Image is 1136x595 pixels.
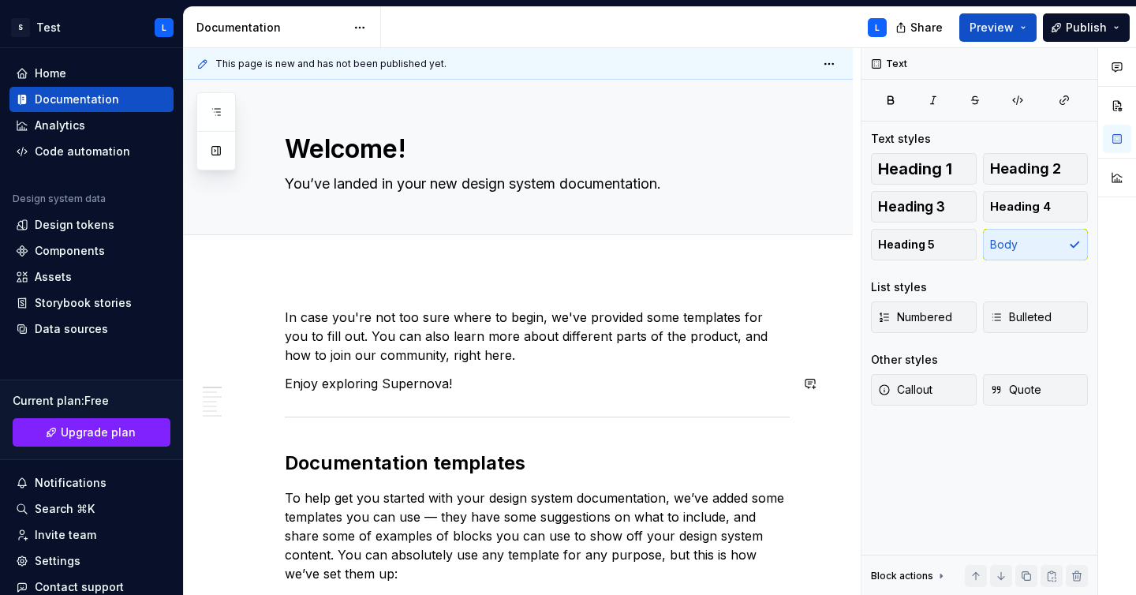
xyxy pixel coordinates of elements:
span: Preview [970,20,1014,36]
span: Share [910,20,943,36]
div: Design tokens [35,217,114,233]
div: S [11,18,30,37]
a: Components [9,238,174,264]
span: Heading 4 [990,199,1051,215]
div: Contact support [35,579,124,595]
a: Analytics [9,113,174,138]
div: Design system data [13,193,106,205]
div: L [162,21,166,34]
span: Callout [878,382,932,398]
button: STestL [3,10,180,44]
button: Callout [871,374,977,406]
div: Analytics [35,118,85,133]
div: Components [35,243,105,259]
button: Upgrade plan [13,418,170,447]
span: Heading 1 [878,161,952,177]
a: Documentation [9,87,174,112]
button: Preview [959,13,1037,42]
div: Notifications [35,475,106,491]
div: Code automation [35,144,130,159]
a: Invite team [9,522,174,548]
h2: Documentation templates [285,451,790,476]
div: Other styles [871,352,938,368]
span: Numbered [878,309,952,325]
span: Quote [990,382,1041,398]
p: To help get you started with your design system documentation, we’ve added some templates you can... [285,488,790,583]
div: Block actions [871,570,933,582]
span: Heading 3 [878,199,945,215]
div: Home [35,65,66,81]
div: Current plan : Free [13,393,170,409]
div: Invite team [35,527,96,543]
div: Storybook stories [35,295,132,311]
button: Publish [1043,13,1130,42]
div: Block actions [871,565,947,587]
a: Data sources [9,316,174,342]
p: Enjoy exploring Supernova! [285,374,790,393]
button: Quote [983,374,1089,406]
div: L [875,21,880,34]
a: Assets [9,264,174,290]
a: Home [9,61,174,86]
div: List styles [871,279,927,295]
span: Heading 5 [878,237,935,253]
button: Heading 1 [871,153,977,185]
button: Heading 5 [871,229,977,260]
button: Bulleted [983,301,1089,333]
div: Assets [35,269,72,285]
button: Heading 4 [983,191,1089,223]
button: Heading 3 [871,191,977,223]
div: Documentation [35,92,119,107]
button: Search ⌘K [9,496,174,522]
span: Publish [1066,20,1107,36]
span: Upgrade plan [61,425,136,440]
div: Test [36,20,61,36]
div: Documentation [196,20,346,36]
div: Settings [35,553,80,569]
div: Search ⌘K [35,501,95,517]
a: Code automation [9,139,174,164]
div: Data sources [35,321,108,337]
span: Heading 2 [990,161,1061,177]
textarea: You’ve landed in your new design system documentation. [282,171,787,196]
button: Share [887,13,953,42]
a: Design tokens [9,212,174,238]
button: Notifications [9,470,174,496]
a: Settings [9,548,174,574]
p: In case you're not too sure where to begin, we've provided some templates for you to fill out. Yo... [285,308,790,365]
button: Numbered [871,301,977,333]
textarea: Welcome! [282,130,787,168]
span: Bulleted [990,309,1052,325]
a: Storybook stories [9,290,174,316]
span: This page is new and has not been published yet. [215,58,447,70]
div: Text styles [871,131,931,147]
button: Heading 2 [983,153,1089,185]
